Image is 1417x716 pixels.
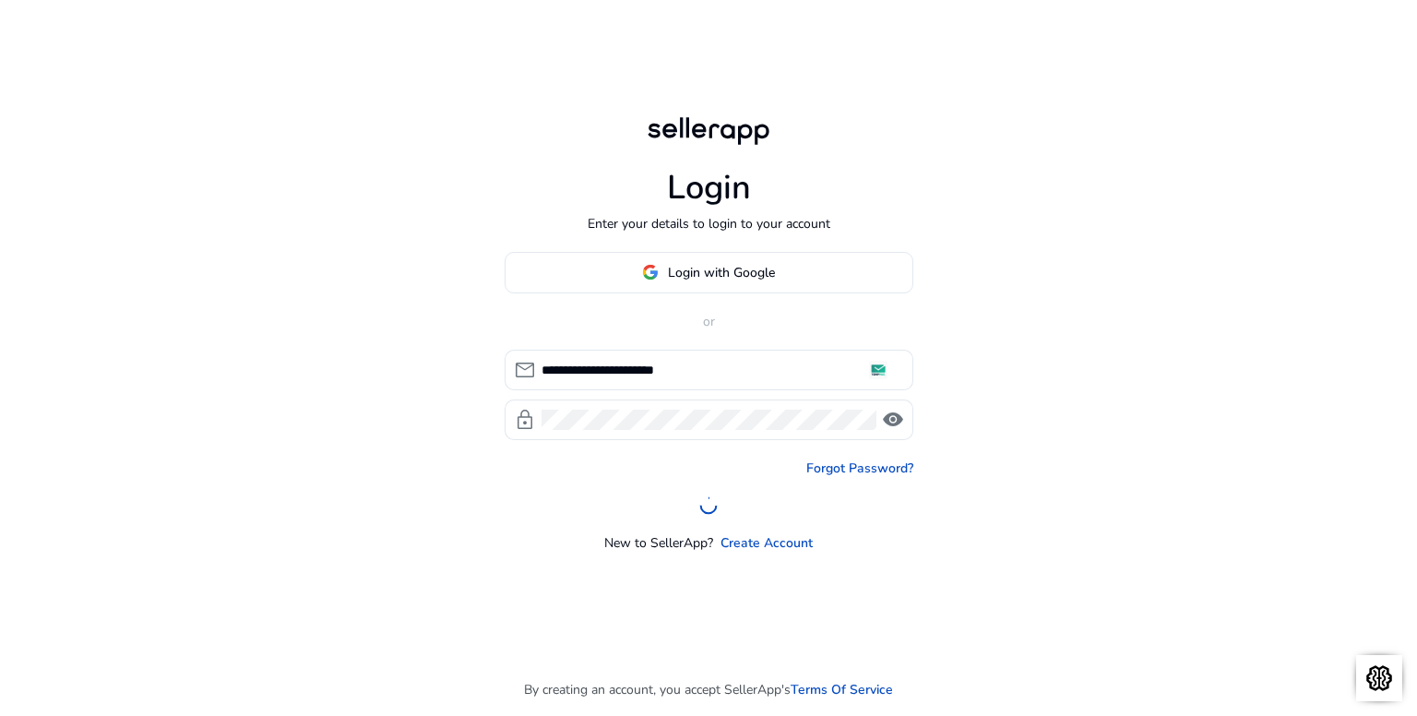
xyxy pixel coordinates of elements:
p: or [505,312,913,331]
span: lock [514,409,536,431]
a: Forgot Password? [806,459,913,478]
span: Login with Google [668,263,775,282]
p: New to SellerApp? [604,533,713,553]
h1: Login [667,168,751,208]
img: google-logo.svg [642,264,659,280]
button: Login with Google [505,252,913,293]
a: Terms Of Service [791,680,893,699]
p: Enter your details to login to your account [588,214,830,233]
span: mail [514,359,536,381]
a: Create Account [720,533,813,553]
span: visibility [882,409,904,431]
